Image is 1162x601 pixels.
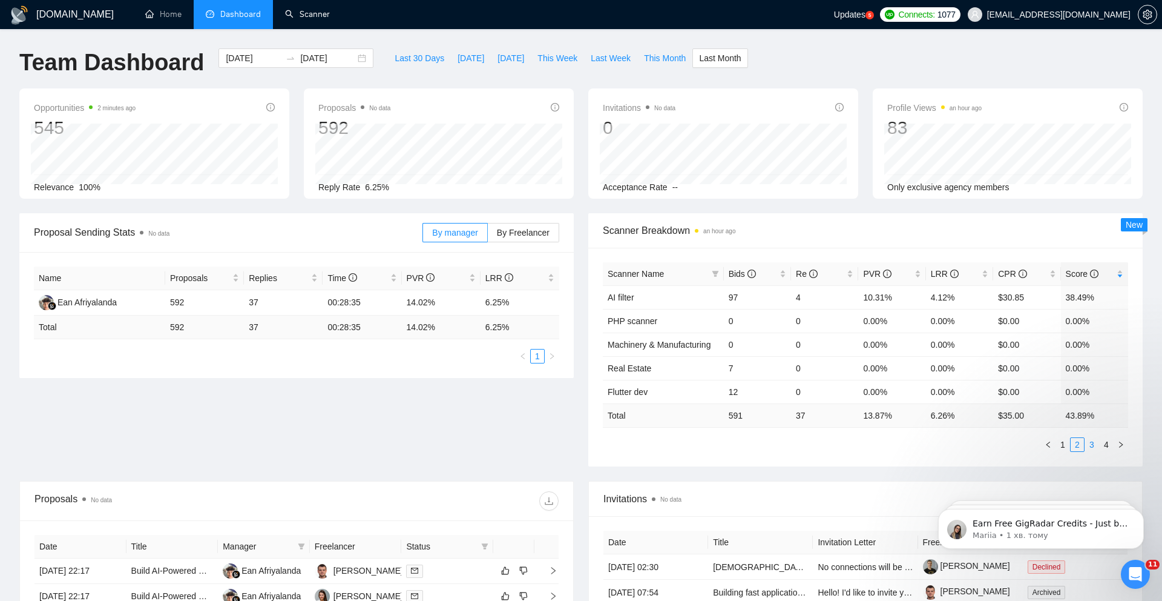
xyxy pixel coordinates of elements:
a: Archived [1028,587,1071,597]
img: gigradar-bm.png [232,570,240,579]
td: 7 [724,356,791,380]
th: Proposals [165,267,244,290]
td: 0 [724,309,791,333]
iframe: Intercom notifications повідомлення [920,483,1162,568]
div: 0 [603,116,675,139]
td: $0.00 [993,309,1060,333]
span: user [971,10,979,19]
span: info-circle [1090,270,1098,278]
span: download [540,496,558,506]
td: 0 [724,333,791,356]
img: AT [315,563,330,579]
div: [PERSON_NAME] [333,564,403,577]
span: CPR [998,269,1026,279]
button: dislike [516,563,531,578]
span: right [548,353,556,360]
span: New [1126,220,1143,230]
td: 0.00% [1061,333,1128,356]
th: Freelancer [918,531,1023,554]
span: Time [327,273,356,283]
span: dislike [519,566,528,576]
span: info-circle [950,270,959,278]
li: 4 [1099,437,1114,452]
span: info-circle [505,273,513,282]
span: Proposals [170,271,230,285]
a: 2 [1071,438,1084,451]
button: download [539,491,559,511]
span: Last 30 Days [395,51,444,65]
a: Real Estate [608,364,651,373]
button: Last 30 Days [388,48,451,68]
td: $0.00 [993,333,1060,356]
td: 0.00% [926,380,993,403]
h1: Team Dashboard [19,48,204,77]
time: 2 minutes ago [97,105,136,111]
td: Total [34,316,165,339]
span: filter [709,265,721,283]
span: 6.25% [365,182,389,192]
div: Ean Afriyalanda [241,564,301,577]
span: Only exclusive agency members [887,182,1009,192]
td: 0 [791,333,858,356]
span: like [501,566,510,576]
input: End date [300,51,355,65]
text: 5 [868,13,871,18]
button: Last Month [692,48,747,68]
span: Updates [834,10,865,19]
span: Score [1066,269,1098,279]
img: upwork-logo.png [885,10,894,19]
img: c17umd4jqStVuAk587fGItfH-9XGka6u9ewrHAsvG3Yz-iTiI_z6dUdZ0ThnphVOmh [923,585,938,600]
div: 592 [318,116,390,139]
td: Native Speakers of Swedish – Talent Bench for Future Managed Services Recording Projects [708,554,813,580]
span: Last Month [699,51,741,65]
span: 1077 [937,8,956,21]
span: Bids [729,269,756,279]
td: 10.31% [858,285,925,309]
a: EAEan Afriyalanda [39,297,117,307]
span: info-circle [835,103,844,111]
span: info-circle [551,103,559,111]
td: 4 [791,285,858,309]
span: dashboard [206,10,214,18]
span: This Week [537,51,577,65]
td: 37 [244,290,323,316]
span: Reply Rate [318,182,360,192]
button: [DATE] [451,48,491,68]
span: No data [369,105,390,111]
img: EA [39,295,54,310]
td: 591 [724,403,791,427]
a: Flutter dev [608,387,648,397]
td: 97 [724,285,791,309]
img: logo [10,5,29,25]
span: left [519,353,527,360]
td: 6.25% [481,290,559,316]
span: info-circle [1120,103,1128,111]
th: Title [708,531,813,554]
span: Status [406,540,476,553]
td: 0.00% [858,309,925,333]
a: PHP scanner [608,316,657,326]
span: info-circle [1019,270,1027,278]
li: Previous Page [516,349,530,364]
td: 0.00% [858,356,925,380]
span: LRR [931,269,959,279]
button: left [1041,437,1055,452]
span: By Freelancer [497,228,550,237]
span: info-circle [266,103,275,111]
span: Replies [249,271,309,285]
span: filter [479,537,491,556]
span: Invitations [603,491,1128,506]
button: like [498,563,513,578]
td: 0 [791,356,858,380]
a: EAEan Afriyalanda [223,591,301,600]
td: $30.85 [993,285,1060,309]
li: Next Page [545,349,559,364]
a: 3 [1085,438,1098,451]
span: Manager [223,540,293,553]
div: Ean Afriyalanda [57,296,117,309]
span: Relevance [34,182,74,192]
td: Total [603,403,724,427]
span: Scanner Breakdown [603,223,1128,238]
a: homeHome [145,9,182,19]
span: LRR [485,273,513,283]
